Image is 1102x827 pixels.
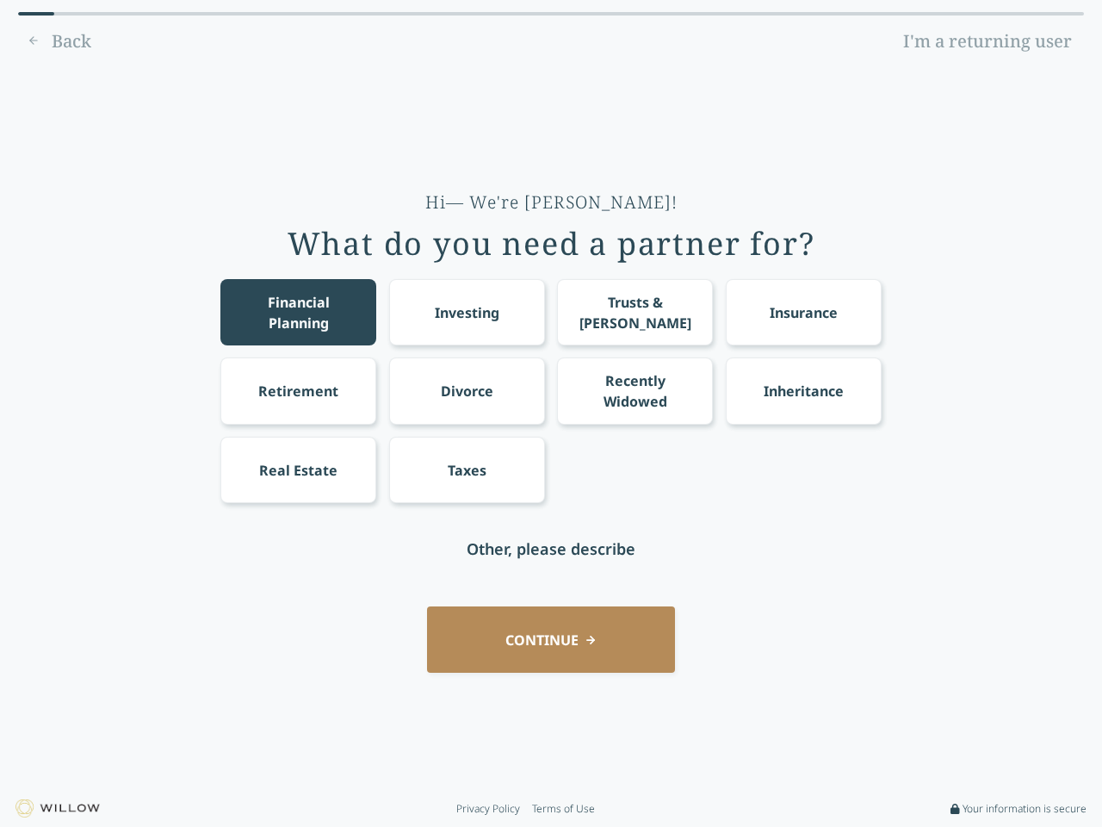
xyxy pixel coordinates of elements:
a: I'm a returning user [891,28,1084,55]
div: Hi— We're [PERSON_NAME]! [425,190,678,215]
div: Real Estate [259,460,337,481]
img: Willow logo [15,799,100,818]
div: Financial Planning [237,292,361,333]
div: Recently Widowed [573,370,697,412]
button: CONTINUE [427,606,675,673]
div: Divorce [441,381,493,401]
a: Terms of Use [532,802,595,816]
div: Trusts & [PERSON_NAME] [573,292,697,333]
span: Your information is secure [963,802,1087,816]
div: Retirement [258,381,338,401]
div: What do you need a partner for? [288,227,815,261]
div: Taxes [448,460,486,481]
a: Privacy Policy [456,802,520,816]
div: Insurance [770,302,838,323]
div: Other, please describe [467,537,635,561]
div: Investing [435,302,499,323]
div: 0% complete [18,12,54,16]
div: Inheritance [764,381,844,401]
